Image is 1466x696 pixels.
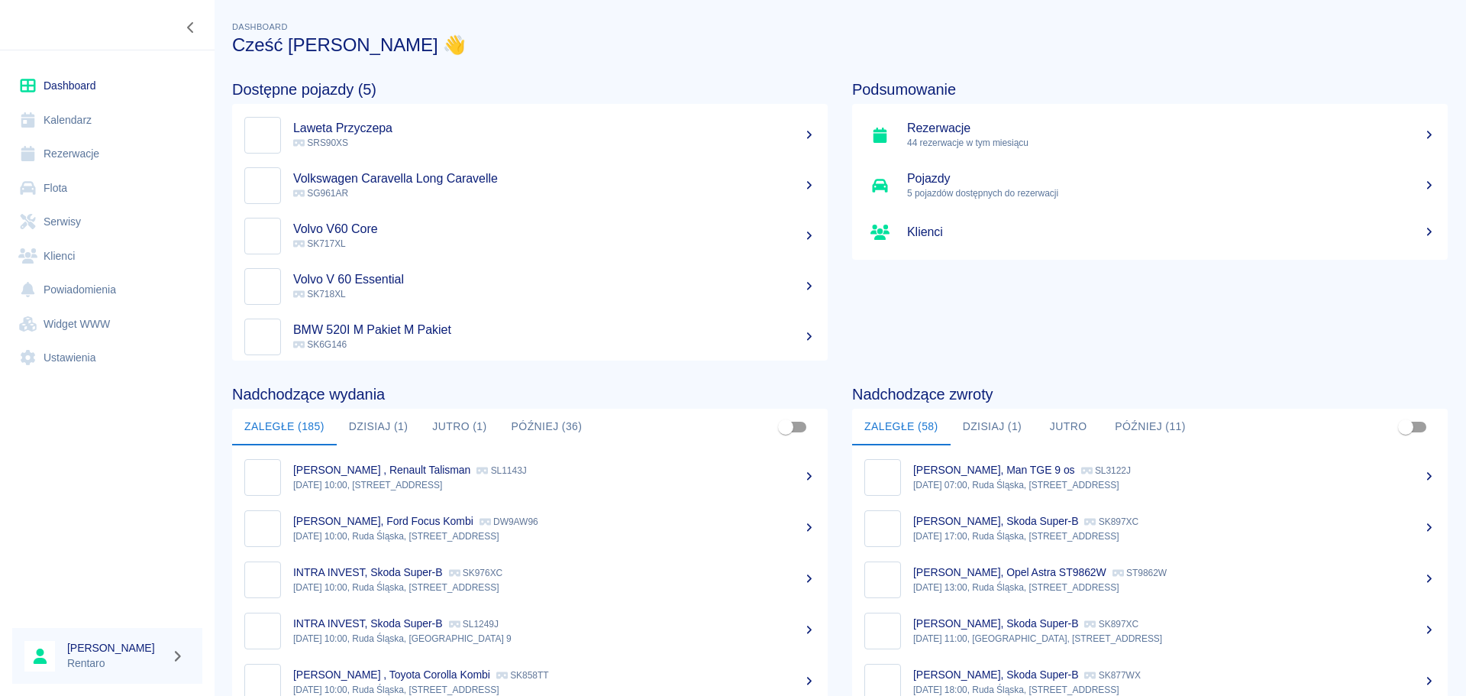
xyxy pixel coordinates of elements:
[12,239,202,274] a: Klienci
[913,668,1078,681] p: [PERSON_NAME], Skoda Super-B
[12,12,114,37] a: Renthelp logo
[12,307,202,342] a: Widget WWW
[248,171,277,200] img: Image
[293,339,347,350] span: SK6G146
[1112,568,1167,578] p: ST9862W
[1034,409,1103,445] button: Jutro
[852,211,1448,254] a: Klienci
[232,160,828,211] a: ImageVolkswagen Caravella Long Caravelle SG961AR
[248,222,277,251] img: Image
[293,289,346,299] span: SK718XL
[852,409,951,445] button: Zaległe (58)
[868,617,897,646] img: Image
[232,34,1448,56] h3: Cześć [PERSON_NAME] 👋
[293,478,815,492] p: [DATE] 10:00, [STREET_ADDRESS]
[67,656,165,672] p: Rentaro
[248,565,277,594] img: Image
[293,529,815,543] p: [DATE] 10:00, Ruda Śląska, [STREET_ADDRESS]
[913,529,1435,543] p: [DATE] 17:00, Ruda Śląska, [STREET_ADDRESS]
[12,137,202,171] a: Rezerwacje
[852,554,1448,605] a: Image[PERSON_NAME], Opel Astra ST9862W ST9862W[DATE] 13:00, Ruda Śląska, [STREET_ADDRESS]
[12,205,202,239] a: Serwisy
[232,110,828,160] a: ImageLaweta Przyczepa SRS90XS
[232,80,828,99] h4: Dostępne pojazdy (5)
[913,464,1075,476] p: [PERSON_NAME], Man TGE 9 os
[1081,465,1131,476] p: SL3122J
[232,409,337,445] button: Zaległe (185)
[248,272,277,301] img: Image
[907,121,1435,136] h5: Rezerwacje
[771,413,800,442] span: Pokaż przypisane tylko do mnie
[449,568,503,578] p: SK976XC
[248,617,277,646] img: Image
[852,160,1448,211] a: Pojazdy5 pojazdów dostępnych do rezerwacji
[293,272,815,287] h5: Volvo V 60 Essential
[293,668,490,681] p: [PERSON_NAME] , Toyota Corolla Kombi
[293,171,815,186] h5: Volkswagen Caravella Long Caravelle
[868,565,897,594] img: Image
[293,581,815,594] p: [DATE] 10:00, Ruda Śląska, [STREET_ADDRESS]
[480,516,538,527] p: DW9AW96
[232,503,828,554] a: Image[PERSON_NAME], Ford Focus Kombi DW9AW96[DATE] 10:00, Ruda Śląska, [STREET_ADDRESS]
[248,322,277,351] img: Image
[907,186,1435,200] p: 5 pojazdów dostępnych do rezerwacji
[852,110,1448,160] a: Rezerwacje44 rezerwacje w tym miesiącu
[907,225,1435,240] h5: Klienci
[913,566,1106,578] p: [PERSON_NAME], Opel Astra ST9862W
[12,69,202,103] a: Dashboard
[852,503,1448,554] a: Image[PERSON_NAME], Skoda Super-B SK897XC[DATE] 17:00, Ruda Śląska, [STREET_ADDRESS]
[913,478,1435,492] p: [DATE] 07:00, Ruda Śląska, [STREET_ADDRESS]
[232,452,828,503] a: Image[PERSON_NAME] , Renault Talisman SL1143J[DATE] 10:00, [STREET_ADDRESS]
[232,385,828,403] h4: Nadchodzące wydania
[12,273,202,307] a: Powiadomienia
[293,464,470,476] p: [PERSON_NAME] , Renault Talisman
[476,465,526,476] p: SL1143J
[18,12,114,37] img: Renthelp logo
[293,138,348,148] span: SRS90XS
[907,171,1435,186] h5: Pojazdy
[913,632,1435,646] p: [DATE] 11:00, [GEOGRAPHIC_DATA], [STREET_ADDRESS]
[420,409,499,445] button: Jutro (1)
[852,452,1448,503] a: Image[PERSON_NAME], Man TGE 9 os SL3122J[DATE] 07:00, Ruda Śląska, [STREET_ADDRESS]
[293,238,346,249] span: SK717XL
[232,261,828,312] a: ImageVolvo V 60 Essential SK718XL
[248,463,277,492] img: Image
[232,554,828,605] a: ImageINTRA INVEST, Skoda Super-B SK976XC[DATE] 10:00, Ruda Śląska, [STREET_ADDRESS]
[232,22,288,31] span: Dashboard
[293,121,815,136] h5: Laweta Przyczepa
[337,409,421,445] button: Dzisiaj (1)
[499,409,595,445] button: Później (36)
[907,136,1435,150] p: 44 rezerwacje w tym miesiącu
[293,222,815,237] h5: Volvo V60 Core
[12,103,202,138] a: Kalendarz
[1084,516,1138,527] p: SK897XC
[293,188,348,199] span: SG961AR
[232,605,828,656] a: ImageINTRA INVEST, Skoda Super-B SL1249J[DATE] 10:00, Ruda Śląska, [GEOGRAPHIC_DATA] 9
[293,515,473,527] p: [PERSON_NAME], Ford Focus Kombi
[1084,619,1138,630] p: SK897XC
[1391,413,1420,442] span: Pokaż przypisane tylko do mnie
[913,581,1435,594] p: [DATE] 13:00, Ruda Śląska, [STREET_ADDRESS]
[293,566,443,578] p: INTRA INVEST, Skoda Super-B
[12,171,202,206] a: Flota
[449,619,499,630] p: SL1249J
[293,322,815,338] h5: BMW 520I M Pakiet M Pakiet
[67,640,165,656] h6: [PERSON_NAME]
[293,617,443,630] p: INTRA INVEST, Skoda Super-B
[232,211,828,261] a: ImageVolvo V60 Core SK717XL
[868,514,897,543] img: Image
[852,385,1448,403] h4: Nadchodzące zwroty
[232,312,828,362] a: ImageBMW 520I M Pakiet M Pakiet SK6G146
[868,463,897,492] img: Image
[951,409,1035,445] button: Dzisiaj (1)
[913,617,1078,630] p: [PERSON_NAME], Skoda Super-B
[1084,670,1140,681] p: SK877WX
[496,670,549,681] p: SK858TT
[248,514,277,543] img: Image
[852,605,1448,656] a: Image[PERSON_NAME], Skoda Super-B SK897XC[DATE] 11:00, [GEOGRAPHIC_DATA], [STREET_ADDRESS]
[852,80,1448,99] h4: Podsumowanie
[248,121,277,150] img: Image
[179,18,202,37] button: Zwiń nawigację
[1103,409,1198,445] button: Później (11)
[12,341,202,375] a: Ustawienia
